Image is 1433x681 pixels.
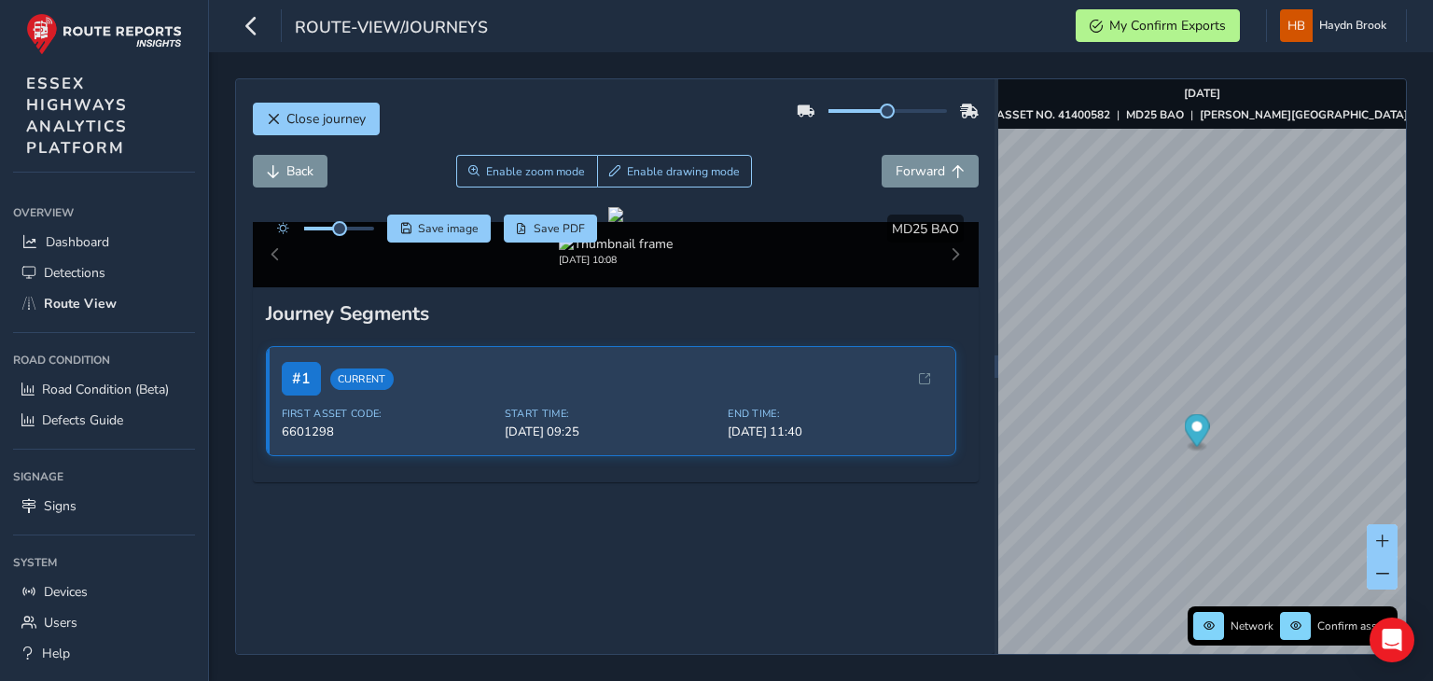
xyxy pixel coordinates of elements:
[13,638,195,669] a: Help
[26,13,182,55] img: rr logo
[44,583,88,601] span: Devices
[1280,9,1393,42] button: Haydn Brook
[286,110,366,128] span: Close journey
[13,257,195,288] a: Detections
[13,346,195,374] div: Road Condition
[505,407,716,421] span: Start Time:
[1126,107,1184,122] strong: MD25 BAO
[13,463,195,491] div: Signage
[266,300,966,327] div: Journey Segments
[44,614,77,632] span: Users
[882,155,979,188] button: Forward
[559,235,673,253] img: Thumbnail frame
[44,295,117,313] span: Route View
[505,424,716,440] span: [DATE] 09:25
[504,215,598,243] button: PDF
[996,107,1408,122] div: | |
[1109,17,1226,35] span: My Confirm Exports
[253,155,327,188] button: Back
[330,368,394,390] span: Current
[13,199,195,227] div: Overview
[26,73,128,159] span: ESSEX HIGHWAYS ANALYTICS PLATFORM
[13,227,195,257] a: Dashboard
[282,362,321,396] span: # 1
[1184,86,1220,101] strong: [DATE]
[46,233,109,251] span: Dashboard
[1370,618,1414,662] div: Open Intercom Messenger
[282,424,494,440] span: 6601298
[1231,618,1273,633] span: Network
[253,103,380,135] button: Close journey
[282,407,494,421] span: First Asset Code:
[1185,414,1210,452] div: Map marker
[996,107,1110,122] strong: ASSET NO. 41400582
[728,407,939,421] span: End Time:
[559,253,673,267] div: [DATE] 10:08
[42,411,123,429] span: Defects Guide
[1280,9,1313,42] img: diamond-layout
[13,491,195,521] a: Signs
[13,405,195,436] a: Defects Guide
[13,607,195,638] a: Users
[1317,618,1392,633] span: Confirm assets
[44,497,77,515] span: Signs
[387,215,491,243] button: Save
[13,374,195,405] a: Road Condition (Beta)
[728,424,939,440] span: [DATE] 11:40
[44,264,105,282] span: Detections
[13,577,195,607] a: Devices
[597,155,753,188] button: Draw
[456,155,597,188] button: Zoom
[42,381,169,398] span: Road Condition (Beta)
[1076,9,1240,42] button: My Confirm Exports
[418,221,479,236] span: Save image
[534,221,585,236] span: Save PDF
[42,645,70,662] span: Help
[1319,9,1386,42] span: Haydn Brook
[1200,107,1408,122] strong: [PERSON_NAME][GEOGRAPHIC_DATA]
[13,288,195,319] a: Route View
[295,16,488,42] span: route-view/journeys
[892,220,959,238] span: MD25 BAO
[286,162,313,180] span: Back
[486,164,585,179] span: Enable zoom mode
[896,162,945,180] span: Forward
[627,164,740,179] span: Enable drawing mode
[13,549,195,577] div: System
